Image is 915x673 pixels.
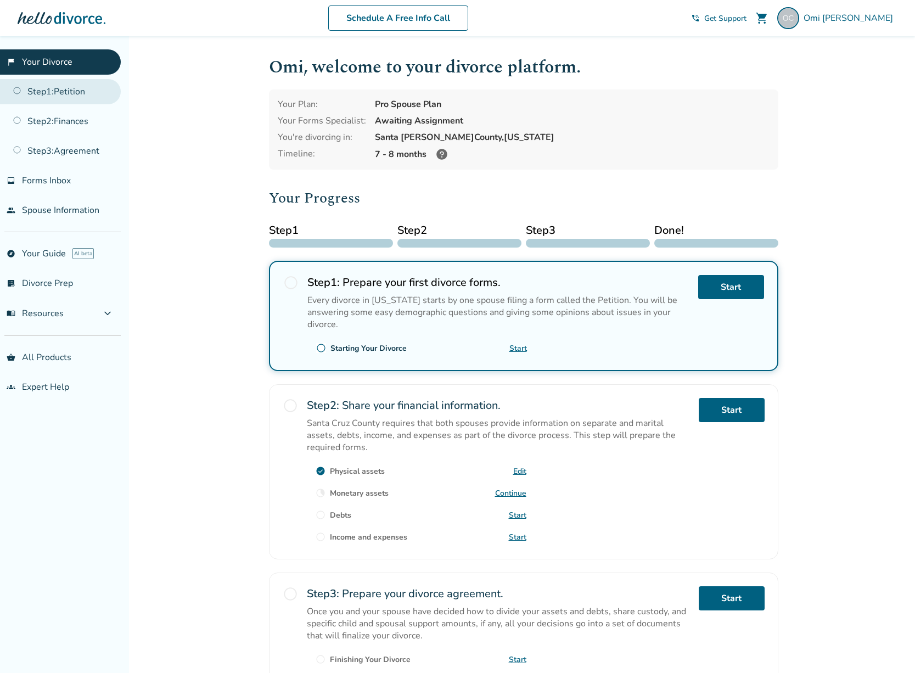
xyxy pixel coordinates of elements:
[330,532,407,542] div: Income and expenses
[307,398,690,413] h2: Share your financial information.
[283,586,298,602] span: radio_button_unchecked
[307,275,340,290] strong: Step 1 :
[316,343,326,353] span: radio_button_unchecked
[330,466,385,476] div: Physical assets
[7,307,64,319] span: Resources
[7,206,15,215] span: people
[316,532,325,542] span: radio_button_unchecked
[691,13,746,24] a: phone_in_talkGet Support
[7,383,15,391] span: groups
[7,58,15,66] span: flag_2
[283,275,299,290] span: radio_button_unchecked
[278,115,366,127] div: Your Forms Specialist:
[495,488,526,498] a: Continue
[307,417,690,453] p: Santa Cruz County requires that both spouses provide information on separate and marital assets, ...
[7,176,15,185] span: inbox
[269,187,778,209] h2: Your Progress
[307,398,339,413] strong: Step 2 :
[654,222,778,239] span: Done!
[307,586,339,601] strong: Step 3 :
[316,488,325,498] span: clock_loader_40
[526,222,650,239] span: Step 3
[330,488,389,498] div: Monetary assets
[278,148,366,161] div: Timeline:
[316,654,325,664] span: radio_button_unchecked
[283,398,298,413] span: radio_button_unchecked
[804,12,897,24] span: Omi [PERSON_NAME]
[72,248,94,259] span: AI beta
[278,98,366,110] div: Your Plan:
[375,98,770,110] div: Pro Spouse Plan
[269,222,393,239] span: Step 1
[509,343,527,354] a: Start
[513,466,526,476] a: Edit
[330,654,411,665] div: Finishing Your Divorce
[7,309,15,318] span: menu_book
[669,232,915,673] iframe: Chat Widget
[328,5,468,31] a: Schedule A Free Info Call
[509,654,526,665] a: Start
[7,353,15,362] span: shopping_basket
[7,249,15,258] span: explore
[375,131,770,143] div: Santa [PERSON_NAME] County, [US_STATE]
[278,131,366,143] div: You're divorcing in:
[509,510,526,520] a: Start
[269,54,778,81] h1: Omi , welcome to your divorce platform.
[7,279,15,288] span: list_alt_check
[755,12,768,25] span: shopping_cart
[101,307,114,320] span: expand_more
[307,586,690,601] h2: Prepare your divorce agreement.
[330,510,351,520] div: Debts
[691,14,700,23] span: phone_in_talk
[397,222,521,239] span: Step 2
[509,532,526,542] a: Start
[375,148,770,161] div: 7 - 8 months
[316,466,325,476] span: check_circle
[330,343,407,354] div: Starting Your Divorce
[307,275,689,290] h2: Prepare your first divorce forms.
[316,510,325,520] span: radio_button_unchecked
[307,294,689,330] p: Every divorce in [US_STATE] starts by one spouse filing a form called the Petition. You will be a...
[777,7,799,29] img: gomacs@gmail.com
[307,605,690,642] p: Once you and your spouse have decided how to divide your assets and debts, share custody, and spe...
[22,175,71,187] span: Forms Inbox
[704,13,746,24] span: Get Support
[375,115,770,127] div: Awaiting Assignment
